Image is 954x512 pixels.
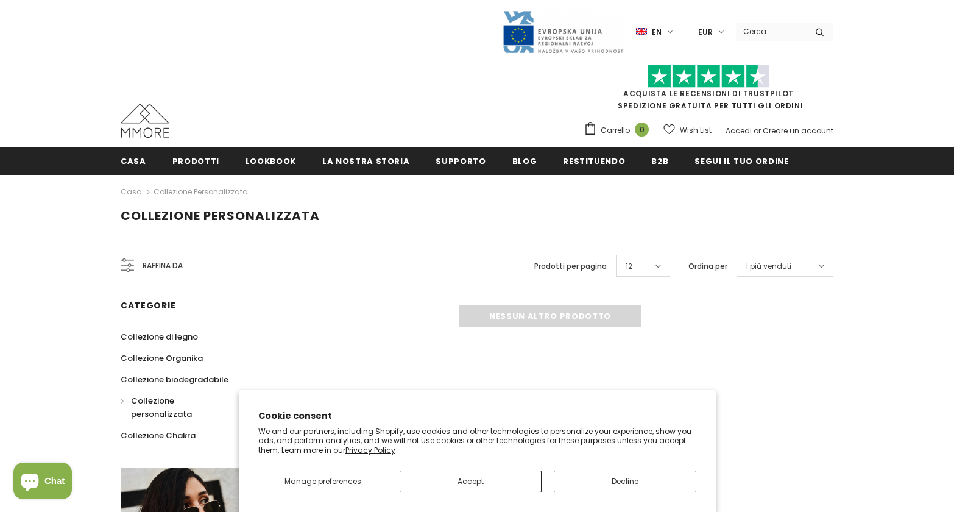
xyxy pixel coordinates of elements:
a: Collezione di legno [121,326,198,347]
button: Accept [400,471,542,492]
span: B2B [651,155,668,167]
img: Javni Razpis [502,10,624,54]
a: Lookbook [246,147,296,174]
span: Collezione personalizzata [121,207,320,224]
span: Prodotti [172,155,219,167]
a: Collezione Organika [121,347,203,369]
span: Raffina da [143,259,183,272]
a: Creare un account [763,126,833,136]
span: Restituendo [563,155,625,167]
a: Acquista le recensioni di TrustPilot [623,88,794,99]
span: Collezione personalizzata [131,395,192,420]
a: supporto [436,147,486,174]
span: 12 [626,260,632,272]
span: Segui il tuo ordine [694,155,788,167]
a: B2B [651,147,668,174]
a: Accedi [726,126,752,136]
span: SPEDIZIONE GRATUITA PER TUTTI GLI ORDINI [584,70,833,111]
span: Collezione biodegradabile [121,374,228,385]
inbox-online-store-chat: Shopify online store chat [10,463,76,502]
img: i-lang-1.png [636,27,647,37]
span: I più venduti [746,260,791,272]
span: Lookbook [246,155,296,167]
button: Manage preferences [258,471,387,492]
a: Casa [121,147,146,174]
a: Collezione personalizzata [121,390,235,425]
a: Prodotti [172,147,219,174]
span: Collezione di legno [121,331,198,343]
span: Collezione Chakra [121,430,196,441]
a: Collezione biodegradabile [121,369,228,390]
a: Segui il tuo ordine [694,147,788,174]
a: Privacy Policy [345,445,395,455]
span: Casa [121,155,146,167]
span: EUR [698,26,713,38]
span: Categorie [121,299,175,311]
span: La nostra storia [322,155,409,167]
span: Manage preferences [284,476,361,486]
p: We and our partners, including Shopify, use cookies and other technologies to personalize your ex... [258,427,696,455]
a: Wish List [663,119,712,141]
h2: Cookie consent [258,410,696,422]
a: Restituendo [563,147,625,174]
a: Blog [512,147,537,174]
span: or [754,126,761,136]
span: Collezione Organika [121,352,203,364]
span: Blog [512,155,537,167]
a: Javni Razpis [502,26,624,37]
a: La nostra storia [322,147,409,174]
a: Collezione Chakra [121,425,196,446]
label: Prodotti per pagina [534,260,607,272]
span: Wish List [680,124,712,137]
a: Casa [121,185,142,199]
span: Carrello [601,124,630,137]
a: Carrello 0 [584,121,655,140]
input: Search Site [736,23,806,40]
img: Fidati di Pilot Stars [648,65,769,88]
span: en [652,26,662,38]
span: supporto [436,155,486,167]
button: Decline [554,471,696,492]
label: Ordina per [688,260,727,272]
span: 0 [635,123,649,137]
img: Casi MMORE [121,104,169,138]
a: Collezione personalizzata [154,187,248,197]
